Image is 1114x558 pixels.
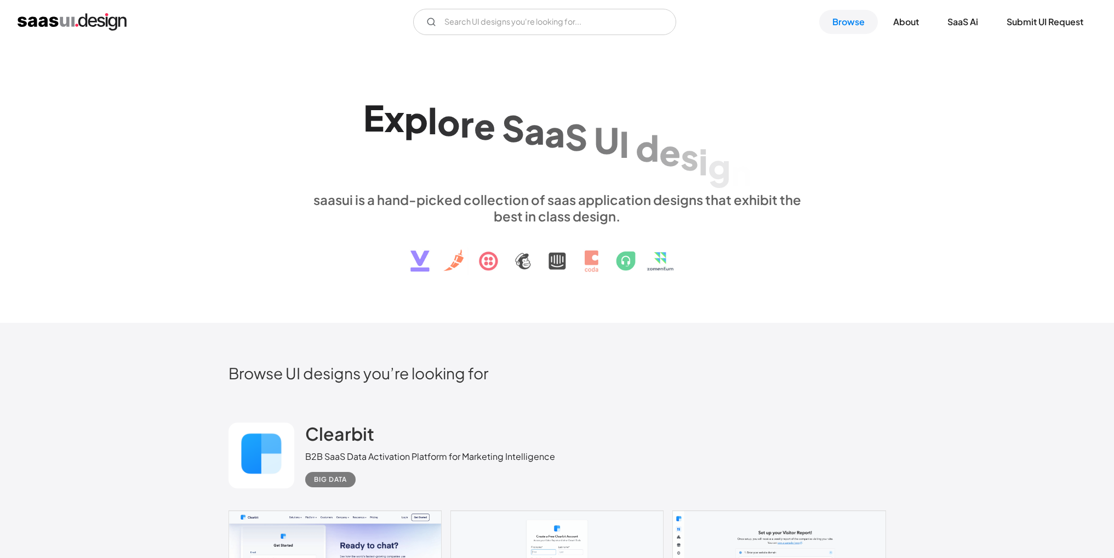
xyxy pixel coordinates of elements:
div: a [545,112,565,155]
div: d [636,127,659,169]
div: saasui is a hand-picked collection of saas application designs that exhibit the best in class des... [305,191,809,224]
div: p [404,98,428,140]
a: Clearbit [305,423,374,450]
div: S [565,116,587,158]
div: i [699,140,708,183]
input: Search UI designs you're looking for... [413,9,676,35]
div: E [363,96,384,139]
form: Email Form [413,9,676,35]
h2: Clearbit [305,423,374,445]
div: Big Data [314,473,347,486]
div: e [474,105,495,147]
h1: Explore SaaS UI design patterns & interactions. [305,96,809,180]
h2: Browse UI designs you’re looking for [228,363,886,383]
a: SaaS Ai [934,10,991,34]
div: r [460,103,474,145]
img: text, icon, saas logo [391,224,723,281]
a: About [880,10,932,34]
div: x [384,97,404,139]
div: l [428,99,437,141]
div: n [730,151,751,193]
div: s [681,135,699,178]
div: U [594,119,619,161]
a: Browse [819,10,878,34]
div: I [619,123,629,165]
div: g [708,145,730,187]
div: o [437,101,460,143]
div: a [524,110,545,152]
div: e [659,131,681,173]
div: S [502,107,524,149]
a: Submit UI Request [993,10,1096,34]
a: home [18,13,127,31]
div: B2B SaaS Data Activation Platform for Marketing Intelligence [305,450,555,463]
